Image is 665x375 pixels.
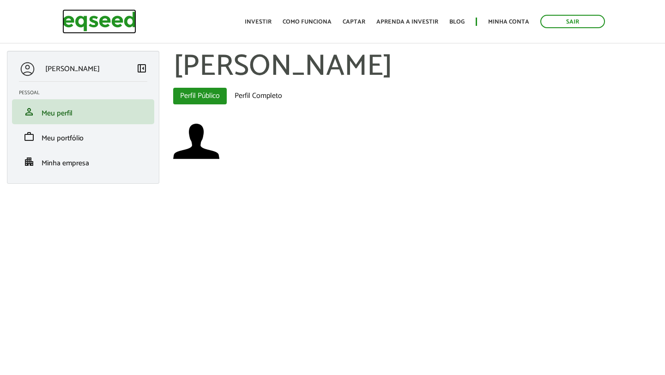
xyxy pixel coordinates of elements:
[24,131,35,142] span: work
[283,19,332,25] a: Como funciona
[245,19,272,25] a: Investir
[449,19,465,25] a: Blog
[173,88,227,104] a: Perfil Público
[343,19,365,25] a: Captar
[136,63,147,74] span: left_panel_close
[12,124,154,149] li: Meu portfólio
[488,19,529,25] a: Minha conta
[24,106,35,117] span: person
[136,63,147,76] a: Colapsar menu
[173,118,219,164] img: Foto de Gentil Nascimento
[24,156,35,167] span: apartment
[376,19,438,25] a: Aprenda a investir
[45,65,100,73] p: [PERSON_NAME]
[12,99,154,124] li: Meu perfil
[173,51,658,83] h1: [PERSON_NAME]
[12,149,154,174] li: Minha empresa
[19,90,154,96] h2: Pessoal
[42,157,89,169] span: Minha empresa
[173,118,219,164] a: Ver perfil do usuário.
[540,15,605,28] a: Sair
[19,156,147,167] a: apartmentMinha empresa
[42,132,84,145] span: Meu portfólio
[62,9,136,34] img: EqSeed
[228,88,289,104] a: Perfil Completo
[19,131,147,142] a: workMeu portfólio
[42,107,73,120] span: Meu perfil
[19,106,147,117] a: personMeu perfil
